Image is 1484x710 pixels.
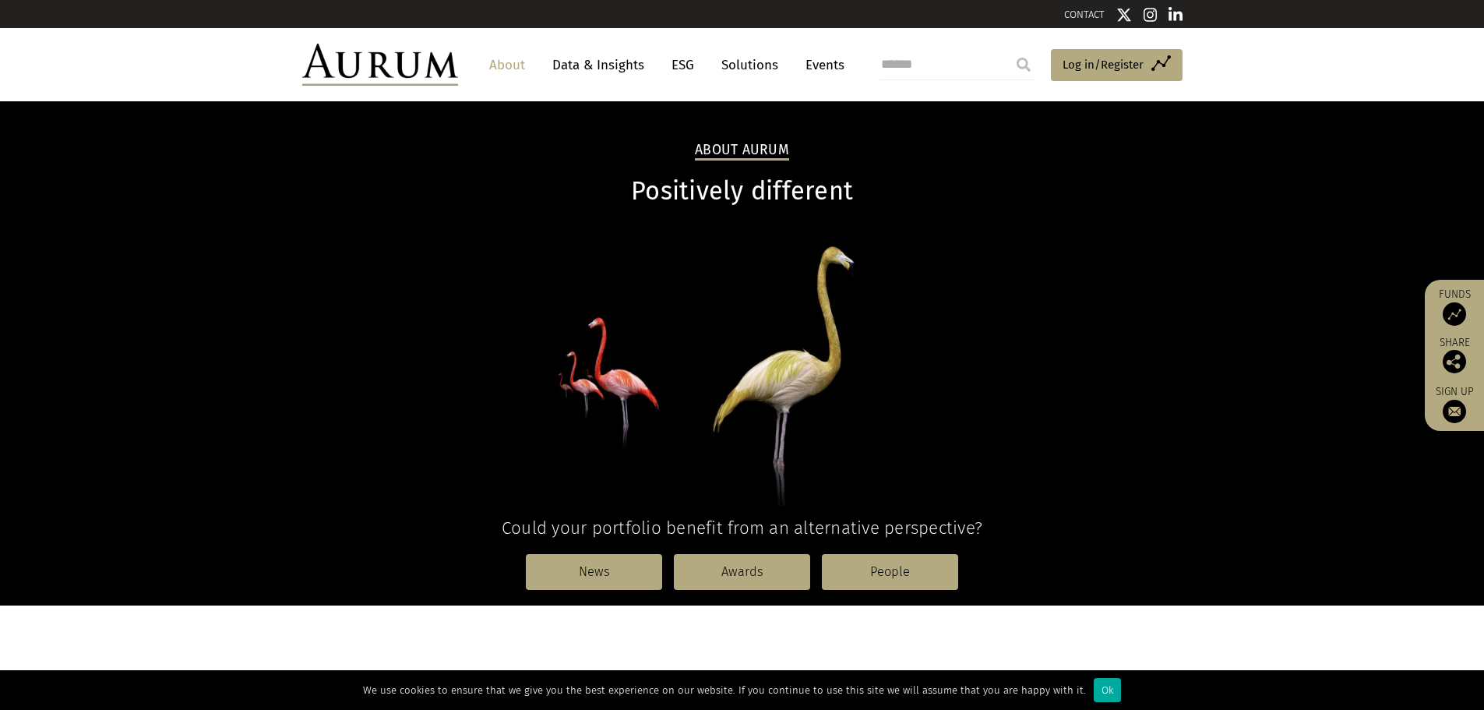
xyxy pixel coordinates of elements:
img: Twitter icon [1116,7,1132,23]
h1: Positively different [302,176,1183,207]
a: CONTACT [1064,9,1105,20]
a: Funds [1433,288,1476,326]
img: Aurum [302,44,458,86]
input: Submit [1008,49,1039,80]
a: ESG [664,51,702,79]
a: Sign up [1433,385,1476,423]
a: Log in/Register [1051,49,1183,82]
div: Share [1433,337,1476,373]
a: People [822,554,958,590]
a: Solutions [714,51,786,79]
img: Linkedin icon [1169,7,1183,23]
a: Events [798,51,844,79]
img: Access Funds [1443,302,1466,326]
span: Log in/Register [1063,55,1144,74]
a: Data & Insights [545,51,652,79]
h4: Could your portfolio benefit from an alternative perspective? [302,517,1183,539]
img: Instagram icon [1144,7,1158,23]
a: News [526,554,662,590]
h2: About Aurum [695,142,789,161]
div: Ok [1094,678,1121,702]
a: Awards [674,554,810,590]
img: Sign up to our newsletter [1443,400,1466,423]
a: About [481,51,533,79]
img: Share this post [1443,350,1466,373]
